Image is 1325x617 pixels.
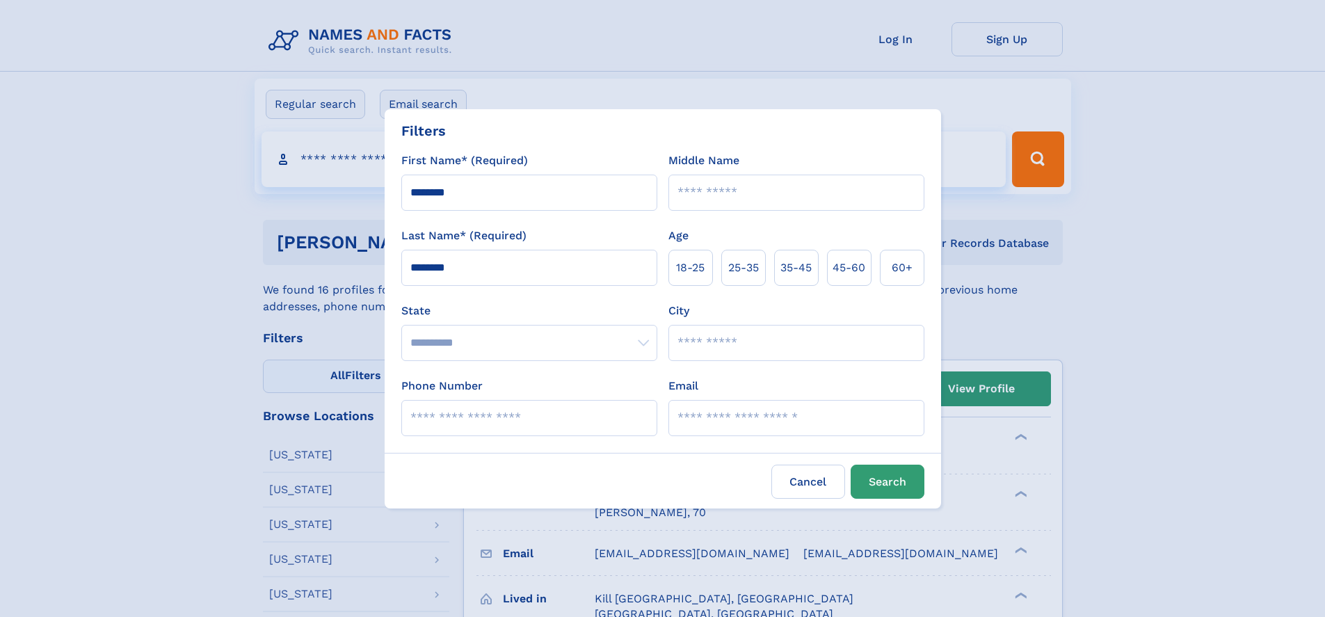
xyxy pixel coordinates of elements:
label: Age [668,227,689,244]
span: 25‑35 [728,259,759,276]
label: Last Name* (Required) [401,227,527,244]
button: Search [851,465,924,499]
span: 60+ [892,259,913,276]
label: Middle Name [668,152,739,169]
label: City [668,303,689,319]
span: 18‑25 [676,259,705,276]
label: Email [668,378,698,394]
label: State [401,303,657,319]
label: Phone Number [401,378,483,394]
div: Filters [401,120,446,141]
span: 45‑60 [833,259,865,276]
label: Cancel [771,465,845,499]
span: 35‑45 [780,259,812,276]
label: First Name* (Required) [401,152,528,169]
